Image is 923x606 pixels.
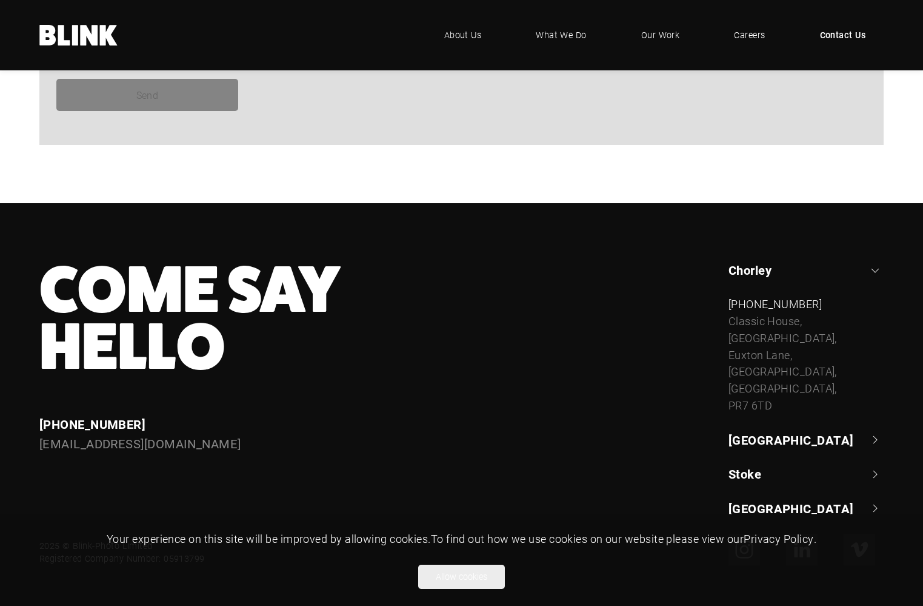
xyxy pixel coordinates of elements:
a: Chorley [728,261,884,278]
a: Home [39,25,118,45]
a: Stoke [728,465,884,482]
h3: Come Say Hello [39,261,539,375]
a: About Us [426,17,500,53]
a: What We Do [518,17,605,53]
a: [PHONE_NUMBER] [39,416,145,432]
a: [EMAIL_ADDRESS][DOMAIN_NAME] [39,436,241,451]
a: [GEOGRAPHIC_DATA] [728,500,884,517]
a: Contact Us [802,17,884,53]
span: Contact Us [820,29,866,42]
span: Your experience on this site will be improved by allowing cookies. To find out how we use cookies... [107,531,816,546]
a: Our Work [623,17,698,53]
button: Allow cookies [418,565,505,589]
div: Classic House, [GEOGRAPHIC_DATA], Euxton Lane, [GEOGRAPHIC_DATA], [GEOGRAPHIC_DATA], PR7 6TD [728,313,884,414]
span: About Us [444,29,482,42]
a: Careers [716,17,783,53]
div: Chorley [728,296,884,414]
a: [GEOGRAPHIC_DATA] [728,431,884,448]
span: What We Do [536,29,587,42]
span: Our Work [641,29,680,42]
a: Privacy Policy [744,531,813,546]
a: [PHONE_NUMBER] [728,297,822,311]
span: Careers [734,29,765,42]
